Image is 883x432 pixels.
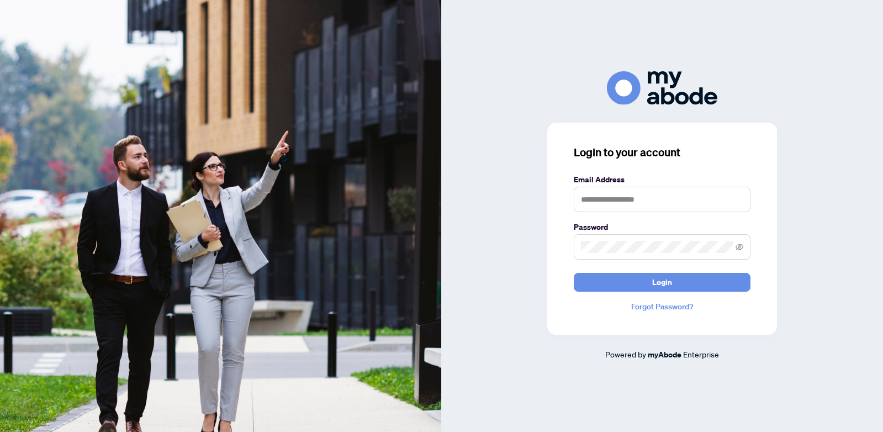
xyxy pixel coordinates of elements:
img: ma-logo [607,71,717,105]
span: eye-invisible [736,243,743,251]
button: Login [574,273,750,292]
a: Forgot Password? [574,301,750,313]
h3: Login to your account [574,145,750,160]
a: myAbode [648,349,681,361]
span: Powered by [605,349,646,359]
span: Enterprise [683,349,719,359]
label: Password [574,221,750,233]
span: Login [652,273,672,291]
label: Email Address [574,173,750,186]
